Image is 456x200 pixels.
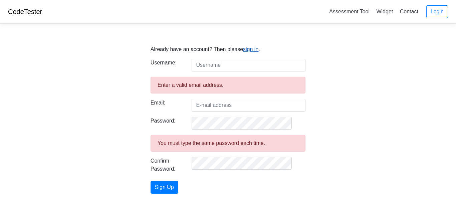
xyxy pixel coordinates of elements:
a: Assessment Tool [326,6,372,17]
label: Username: [146,59,187,69]
p: Already have an account? Then please . [151,45,305,53]
button: Sign Up [151,181,178,194]
a: Contact [397,6,421,17]
a: Login [426,5,448,18]
a: sign in [243,46,258,52]
a: Widget [374,6,396,17]
label: Password: [146,117,187,127]
a: CodeTester [8,8,42,15]
div: Enter a valid email address. [151,77,305,93]
label: Confirm Password: [146,157,187,173]
input: E-mail address [192,99,305,112]
div: You must type the same password each time. [151,135,305,152]
input: Username [192,59,305,71]
label: Email: [146,99,187,109]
